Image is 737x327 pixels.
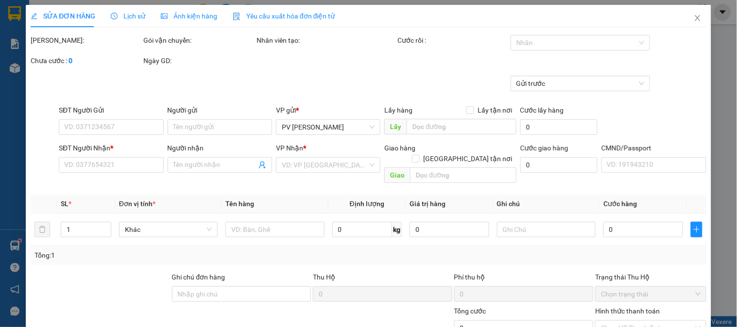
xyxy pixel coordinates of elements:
span: Gửi trước [516,76,644,91]
div: Nhân viên tạo: [257,35,396,46]
div: Chưa cước : [31,55,141,66]
img: icon [233,13,240,20]
span: 09:59:12 [DATE] [92,44,137,51]
span: clock-circle [111,13,118,19]
span: SL [61,200,69,208]
div: Phí thu hộ [454,272,594,286]
div: Người nhận [168,143,272,153]
span: VP Nhận [276,144,303,152]
span: user-add [258,161,266,169]
span: [GEOGRAPHIC_DATA] tận nơi [420,153,516,164]
span: Ảnh kiện hàng [161,12,217,20]
span: Khác [125,222,212,237]
div: SĐT Người Gửi [59,105,163,115]
div: Gói vận chuyển: [144,35,255,46]
span: Định lượng [350,200,384,208]
strong: CÔNG TY TNHH [GEOGRAPHIC_DATA] 214 QL13 - P.26 - Q.BÌNH THẠNH - TP HCM 1900888606 [25,16,79,52]
span: Đơn vị tính [119,200,155,208]
div: Tổng: 1 [34,250,285,261]
span: plus [691,226,702,233]
div: SĐT Người Nhận [59,143,163,153]
button: delete [34,222,50,237]
label: Cước giao hàng [520,144,568,152]
th: Ghi chú [493,195,600,213]
span: picture [161,13,168,19]
span: kg [392,222,402,237]
span: Tổng cước [454,307,486,315]
div: Trạng thái Thu Hộ [595,272,706,282]
span: close [694,14,702,22]
span: Giao [385,167,411,183]
button: Close [684,5,711,32]
span: Lấy [385,119,407,134]
span: Tên hàng [225,200,254,208]
span: VP 214 [98,68,113,73]
div: Ngày GD: [144,55,255,66]
div: Cước rồi : [398,35,509,46]
div: [PERSON_NAME]: [31,35,141,46]
span: SỬA ĐƠN HÀNG [31,12,95,20]
span: Lịch sử [111,12,145,20]
span: PV [PERSON_NAME] [33,68,70,79]
input: Cước giao hàng [520,157,598,173]
span: Chọn trạng thái [601,287,700,301]
div: Người gửi [168,105,272,115]
input: Dọc đường [411,167,516,183]
label: Ghi chú đơn hàng [172,273,225,281]
div: VP gửi [276,105,380,115]
input: Ghi chú đơn hàng [172,286,311,302]
span: Cước hàng [603,200,637,208]
strong: BIÊN NHẬN GỬI HÀNG HOÁ [34,58,113,65]
b: 0 [69,57,72,65]
span: Lấy hàng [385,106,413,114]
input: VD: Bàn, Ghế [225,222,324,237]
input: Cước lấy hàng [520,119,598,135]
span: Nơi nhận: [74,67,90,82]
span: edit [31,13,37,19]
span: Nơi gửi: [10,67,20,82]
span: Giao hàng [385,144,416,152]
label: Hình thức thanh toán [595,307,660,315]
span: Giá trị hàng [410,200,446,208]
span: GN09250320 [97,36,137,44]
div: CMND/Passport [601,143,706,153]
span: Thu Hộ [313,273,335,281]
span: Lấy tận nơi [474,105,516,115]
input: Ghi Chú [497,222,596,237]
input: Dọc đường [407,119,516,134]
img: logo [10,22,22,46]
span: Yêu cầu xuất hóa đơn điện tử [233,12,335,20]
button: plus [691,222,703,237]
span: PV Gia Nghĩa [282,120,375,134]
label: Cước lấy hàng [520,106,564,114]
